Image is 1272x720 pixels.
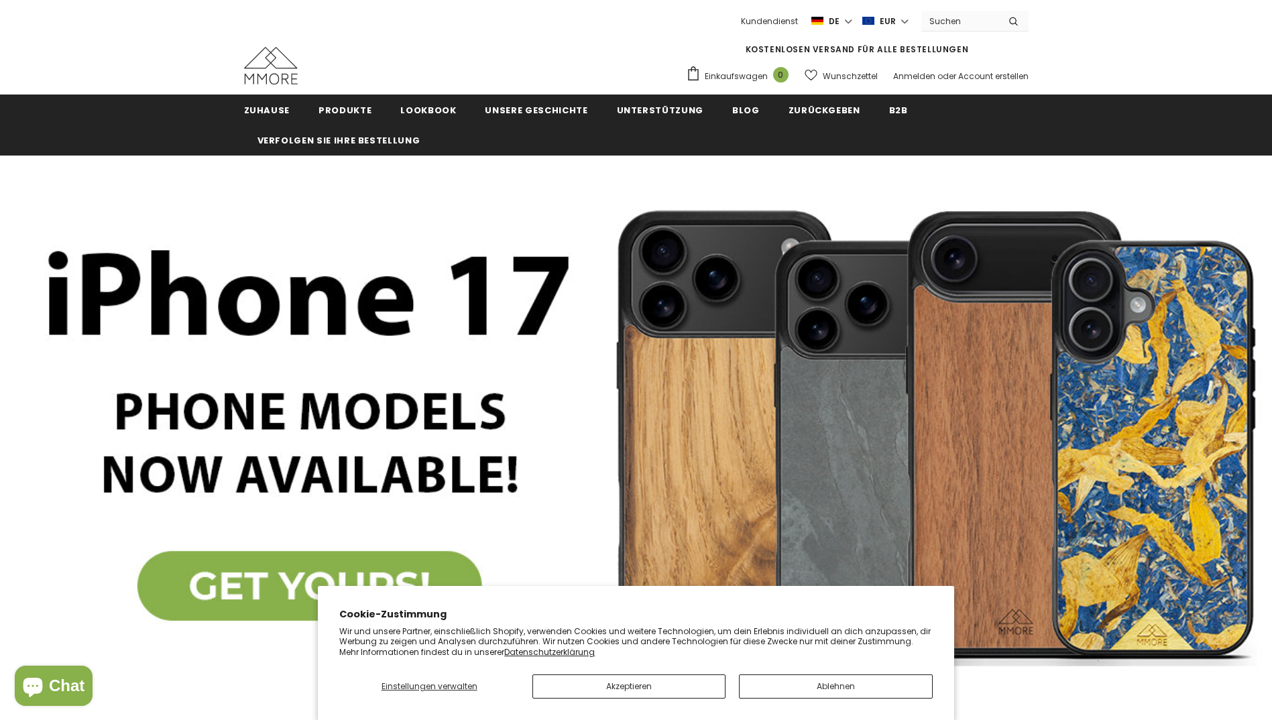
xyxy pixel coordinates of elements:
a: Produkte [319,95,371,125]
span: oder [937,70,956,82]
span: Zuhause [244,104,290,117]
img: MMORE Cases [244,47,298,84]
span: Blog [732,104,760,117]
input: Search Site [921,11,998,31]
span: Wunschzettel [823,70,878,83]
h2: Cookie-Zustimmung [339,607,933,621]
a: Zurückgeben [789,95,860,125]
a: Anmelden [893,70,935,82]
span: B2B [889,104,908,117]
a: Datenschutzerklärung [504,646,595,658]
p: Wir und unsere Partner, einschließlich Shopify, verwenden Cookies und weitere Technologien, um de... [339,626,933,658]
span: Verfolgen Sie Ihre Bestellung [257,134,420,147]
span: de [829,15,840,28]
a: Lookbook [400,95,456,125]
button: Einstellungen verwalten [339,674,519,699]
span: KOSTENLOSEN VERSAND FÜR ALLE BESTELLUNGEN [746,44,969,55]
a: Account erstellen [958,70,1029,82]
a: Unsere Geschichte [485,95,587,125]
inbox-online-store-chat: Onlineshop-Chat von Shopify [11,666,97,709]
button: Akzeptieren [532,674,726,699]
button: Ablehnen [739,674,932,699]
a: Blog [732,95,760,125]
a: Unterstützung [617,95,703,125]
span: Lookbook [400,104,456,117]
span: Einstellungen verwalten [382,680,477,692]
img: i-lang-2.png [811,15,823,27]
span: EUR [880,15,896,28]
span: Unsere Geschichte [485,104,587,117]
a: Verfolgen Sie Ihre Bestellung [257,125,420,155]
a: Zuhause [244,95,290,125]
span: Zurückgeben [789,104,860,117]
span: 0 [773,67,789,82]
span: Unterstützung [617,104,703,117]
span: Kundendienst [741,15,798,27]
a: Wunschzettel [805,64,878,88]
a: Einkaufswagen 0 [686,66,795,86]
span: Produkte [319,104,371,117]
span: Einkaufswagen [705,70,768,83]
a: B2B [889,95,908,125]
